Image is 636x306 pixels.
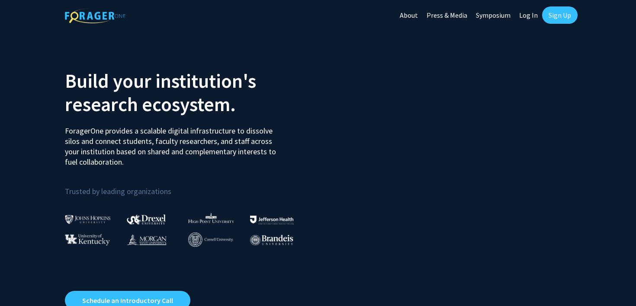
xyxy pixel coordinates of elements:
img: Morgan State University [127,234,167,245]
img: Johns Hopkins University [65,215,111,224]
a: Sign Up [542,6,578,24]
p: Trusted by leading organizations [65,174,312,198]
img: Brandeis University [250,235,293,245]
img: Cornell University [188,233,233,247]
img: High Point University [188,213,234,223]
p: ForagerOne provides a scalable digital infrastructure to dissolve silos and connect students, fac... [65,119,282,167]
img: Drexel University [127,214,166,224]
img: University of Kentucky [65,234,110,245]
img: ForagerOne Logo [65,8,125,23]
img: Thomas Jefferson University [250,216,293,224]
h2: Build your institution's research ecosystem. [65,69,312,116]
